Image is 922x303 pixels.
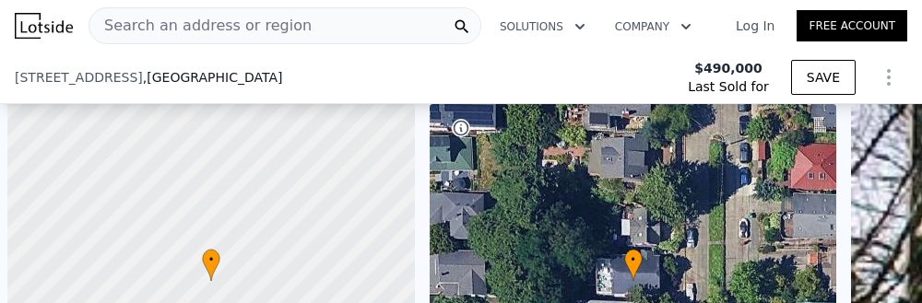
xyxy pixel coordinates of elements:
[15,68,143,87] span: [STREET_ADDRESS]
[143,68,283,87] span: , [GEOGRAPHIC_DATA]
[624,249,643,281] div: •
[694,59,762,77] span: $490,000
[485,10,600,43] button: Solutions
[870,59,907,96] button: Show Options
[714,17,797,35] a: Log In
[202,249,220,281] div: •
[624,251,643,268] span: •
[15,13,73,39] img: Lotside
[688,77,769,96] span: Last Sold for
[797,10,907,41] a: Free Account
[600,10,706,43] button: Company
[89,15,312,37] span: Search an address or region
[791,60,856,95] button: SAVE
[202,251,220,268] span: •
